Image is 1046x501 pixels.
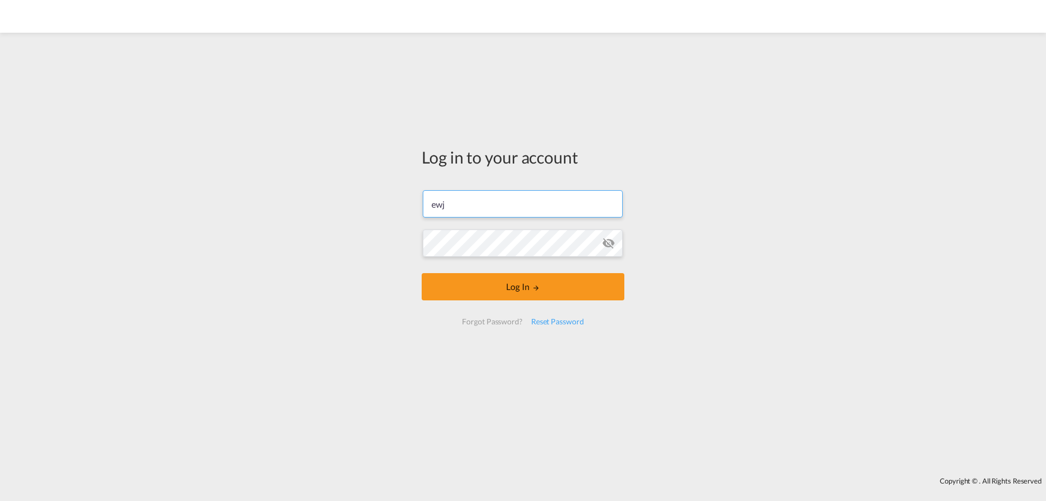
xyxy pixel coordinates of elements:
[602,237,615,250] md-icon: icon-eye-off
[422,273,624,300] button: LOGIN
[423,190,623,218] input: Enter email/phone number
[458,312,526,331] div: Forgot Password?
[422,146,624,168] div: Log in to your account
[527,312,588,331] div: Reset Password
